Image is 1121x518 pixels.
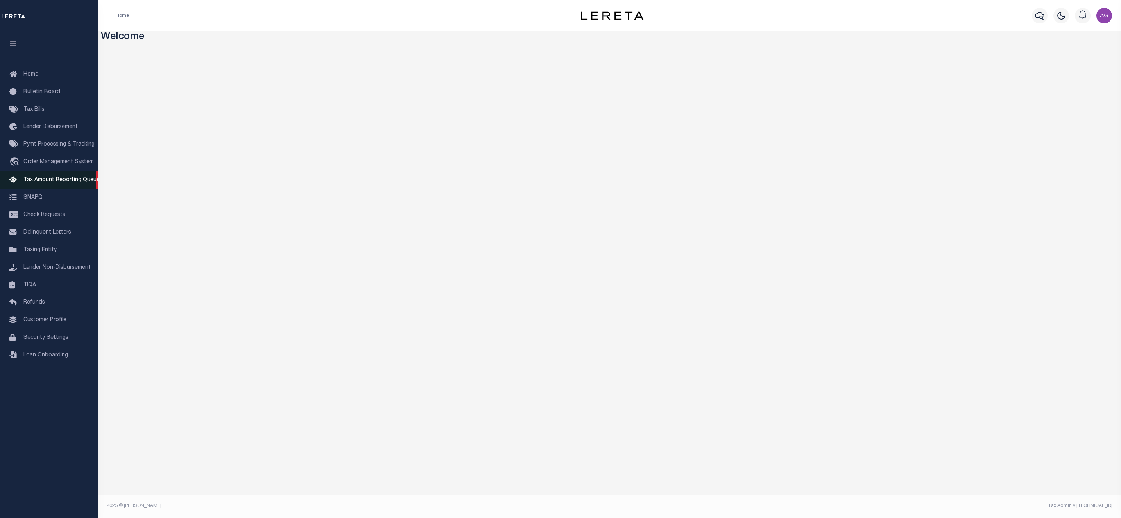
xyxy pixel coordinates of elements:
[23,282,36,288] span: TIQA
[1096,8,1112,23] img: svg+xml;base64,PHN2ZyB4bWxucz0iaHR0cDovL3d3dy53My5vcmcvMjAwMC9zdmciIHBvaW50ZXItZXZlbnRzPSJub25lIi...
[23,72,38,77] span: Home
[23,212,65,218] span: Check Requests
[116,12,129,19] li: Home
[615,502,1112,509] div: Tax Admin v.[TECHNICAL_ID]
[23,317,66,323] span: Customer Profile
[23,335,68,340] span: Security Settings
[23,177,100,183] span: Tax Amount Reporting Queue
[23,353,68,358] span: Loan Onboarding
[101,31,1118,43] h3: Welcome
[23,124,78,129] span: Lender Disbursement
[9,157,22,167] i: travel_explore
[23,247,57,253] span: Taxing Entity
[23,142,95,147] span: Pymt Processing & Tracking
[23,159,94,165] span: Order Management System
[23,265,91,270] span: Lender Non-Disbursement
[23,194,43,200] span: SNAPQ
[101,502,610,509] div: 2025 © [PERSON_NAME].
[23,107,45,112] span: Tax Bills
[581,11,643,20] img: logo-dark.svg
[23,230,71,235] span: Delinquent Letters
[23,89,60,95] span: Bulletin Board
[23,300,45,305] span: Refunds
